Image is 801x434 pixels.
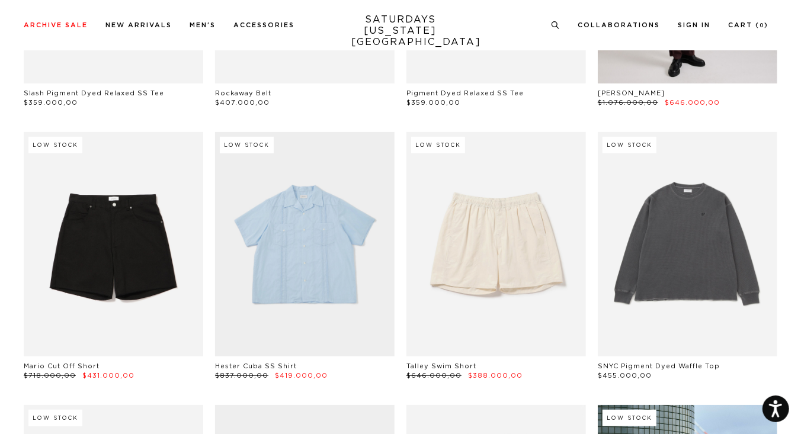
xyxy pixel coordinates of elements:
[215,99,270,106] span: $407.000,00
[24,363,100,369] a: Mario Cut Off Short
[215,90,271,97] a: Rockaway Belt
[728,22,768,28] a: Cart (0)
[220,137,274,153] div: Low Stock
[24,99,78,106] span: $359.000,00
[468,372,523,379] span: $388.000,00
[352,14,450,48] a: SATURDAYS[US_STATE][GEOGRAPHIC_DATA]
[406,372,462,379] span: $646.000,00
[598,372,652,379] span: $455.000,00
[406,99,460,106] span: $359.000,00
[233,22,294,28] a: Accessories
[24,372,76,379] span: $718.000,00
[406,363,476,369] a: Talley Swim Short
[275,372,328,379] span: $419.000,00
[603,410,656,426] div: Low Stock
[760,23,764,28] small: 0
[82,372,134,379] span: $431.000,00
[28,137,82,153] div: Low Stock
[665,99,720,106] span: $646.000,00
[578,22,660,28] a: Collaborations
[28,410,82,426] div: Low Stock
[411,137,465,153] div: Low Stock
[24,22,88,28] a: Archive Sale
[215,372,268,379] span: $837.000,00
[215,363,297,369] a: Hester Cuba SS Shirt
[598,90,665,97] a: [PERSON_NAME]
[603,137,656,153] div: Low Stock
[598,99,658,106] span: $1.076.000,00
[598,363,720,369] a: SNYC Pigment Dyed Waffle Top
[105,22,172,28] a: New Arrivals
[24,90,164,97] a: Slash Pigment Dyed Relaxed SS Tee
[678,22,710,28] a: Sign In
[406,90,524,97] a: Pigment Dyed Relaxed SS Tee
[190,22,216,28] a: Men's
